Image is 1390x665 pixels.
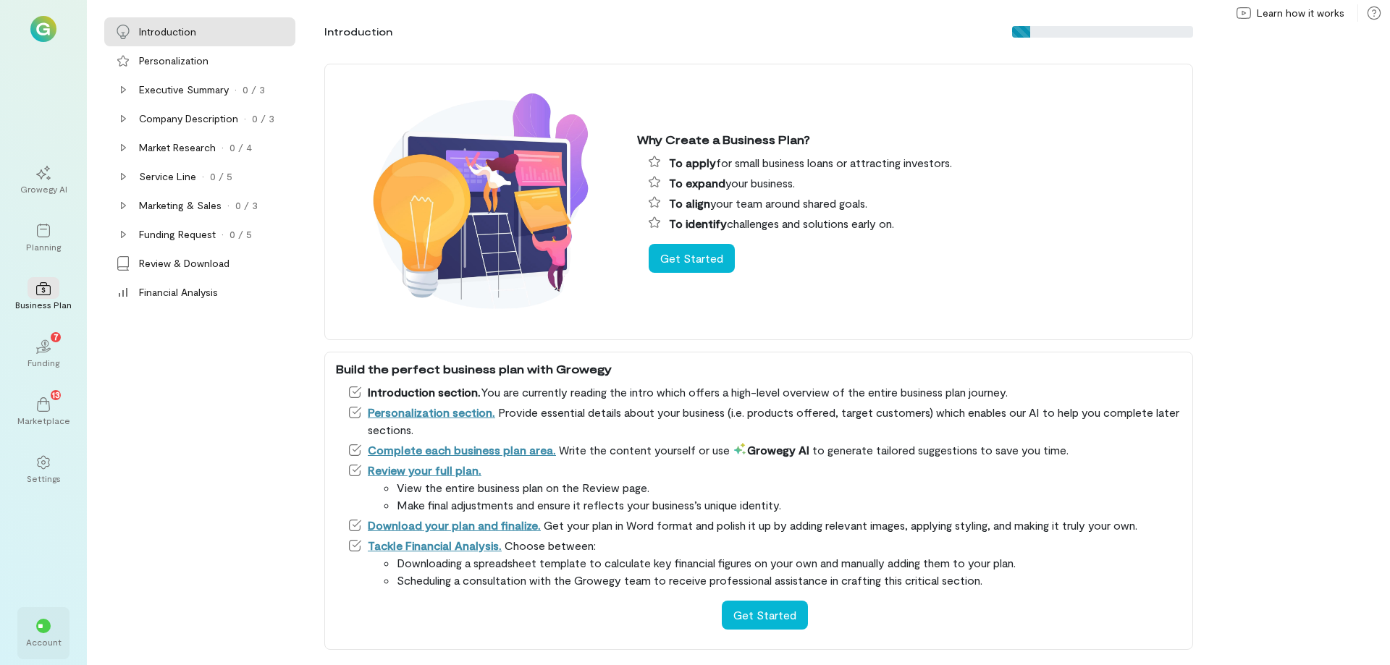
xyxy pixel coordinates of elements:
[17,154,69,206] a: Growegy AI
[139,82,229,97] div: Executive Summary
[26,241,61,253] div: Planning
[336,72,625,331] img: Why create a business plan
[139,54,208,68] div: Personalization
[222,227,224,242] div: ·
[722,601,808,630] button: Get Started
[17,270,69,322] a: Business Plan
[235,198,258,213] div: 0 / 3
[17,415,70,426] div: Marketplace
[17,212,69,264] a: Planning
[649,195,1181,212] li: your team around shared goals.
[17,444,69,496] a: Settings
[139,111,238,126] div: Company Description
[1257,6,1344,20] span: Learn how it works
[368,463,481,477] a: Review your full plan.
[243,82,265,97] div: 0 / 3
[17,328,69,380] a: Funding
[222,140,224,155] div: ·
[669,176,725,190] span: To expand
[397,479,1181,496] li: View the entire business plan on the Review page.
[17,386,69,438] a: Marketplace
[397,496,1181,514] li: Make final adjustments and ensure it reflects your business’s unique identity.
[229,227,252,242] div: 0 / 5
[15,299,72,310] div: Business Plan
[649,244,735,273] button: Get Started
[649,215,1181,232] li: challenges and solutions early on.
[368,385,481,399] span: Introduction section.
[649,174,1181,192] li: your business.
[368,518,541,532] a: Download your plan and finalize.
[27,473,61,484] div: Settings
[669,196,710,210] span: To align
[139,256,229,271] div: Review & Download
[244,111,246,126] div: ·
[202,169,204,184] div: ·
[669,216,727,230] span: To identify
[139,25,196,39] div: Introduction
[139,169,196,184] div: Service Line
[210,169,232,184] div: 0 / 5
[28,357,59,368] div: Funding
[397,572,1181,589] li: Scheduling a consultation with the Growegy team to receive professional assistance in crafting th...
[649,154,1181,171] li: for small business loans or attracting investors.
[227,198,229,213] div: ·
[139,227,216,242] div: Funding Request
[252,111,274,126] div: 0 / 3
[336,360,1181,378] div: Build the perfect business plan with Growegy
[54,330,59,343] span: 7
[669,156,716,169] span: To apply
[347,441,1181,459] li: Write the content yourself or use to generate tailored suggestions to save you time.
[368,443,556,457] a: Complete each business plan area.
[397,554,1181,572] li: Downloading a spreadsheet template to calculate key financial figures on your own and manually ad...
[347,404,1181,439] li: Provide essential details about your business (i.e. products offered, target customers) which ena...
[26,636,62,648] div: Account
[139,198,222,213] div: Marketing & Sales
[368,538,502,552] a: Tackle Financial Analysis.
[637,131,1181,148] div: Why Create a Business Plan?
[139,140,216,155] div: Market Research
[20,183,67,195] div: Growegy AI
[139,285,218,300] div: Financial Analysis
[347,384,1181,401] li: You are currently reading the intro which offers a high-level overview of the entire business pla...
[52,388,60,401] span: 13
[733,443,809,457] span: Growegy AI
[324,25,392,39] div: Introduction
[347,537,1181,589] li: Choose between:
[368,405,495,419] a: Personalization section.
[229,140,252,155] div: 0 / 4
[347,517,1181,534] li: Get your plan in Word format and polish it up by adding relevant images, applying styling, and ma...
[235,82,237,97] div: ·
